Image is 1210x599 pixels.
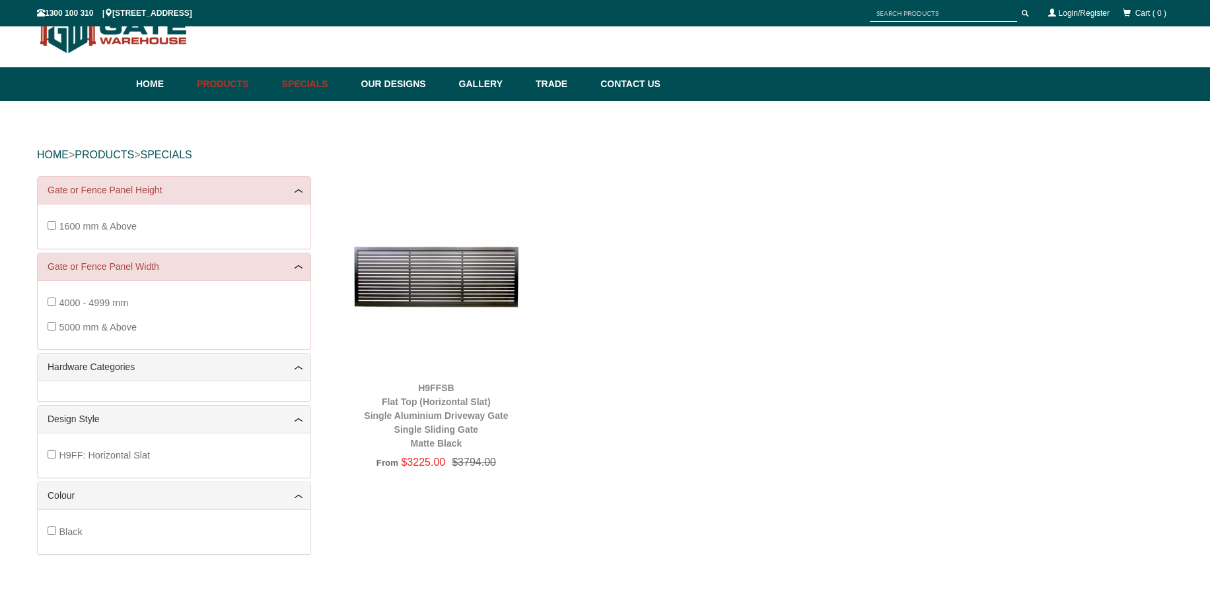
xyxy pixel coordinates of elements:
[376,458,398,468] span: From
[59,526,82,537] span: Black
[136,67,190,101] a: Home
[364,383,508,449] a: H9FFSBFlat Top (Horizontal Slat)Single Aluminium Driveway GateSingle Sliding GateMatte Black
[48,412,301,426] a: Design Style
[48,183,301,197] a: Gate or Fence Panel Height
[355,67,452,101] a: Our Designs
[529,67,594,101] a: Trade
[48,260,301,274] a: Gate or Fence Panel Width
[59,221,137,232] span: 1600 mm & Above
[1059,9,1110,18] a: Login/Register
[59,450,150,460] span: H9FF: Horizontal Slat
[37,9,192,18] span: 1300 100 310 | [STREET_ADDRESS]
[75,149,134,160] a: PRODUCTS
[59,322,137,332] span: 5000 mm & Above
[190,67,275,101] a: Products
[401,457,445,468] span: $3225.00
[338,176,535,373] img: H9FFSB - Flat Top (Horizontal Slat) - Single Aluminium Driveway Gate - Single Sliding Gate - Matt...
[140,149,192,160] a: SPECIALS
[1135,9,1166,18] span: Cart ( 0 )
[452,67,529,101] a: Gallery
[37,134,1173,176] div: > >
[48,360,301,374] a: Hardware Categories
[59,298,128,308] span: 4000 - 4999 mm
[37,149,69,160] a: HOME
[870,5,1017,22] input: SEARCH PRODUCTS
[48,489,301,503] a: Colour
[594,67,660,101] a: Contact Us
[275,67,355,101] a: Specials
[445,457,496,468] span: $3794.00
